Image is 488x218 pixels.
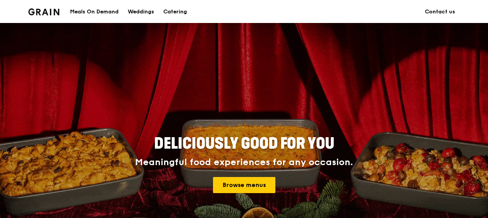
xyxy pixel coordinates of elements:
[70,0,119,23] div: Meals On Demand
[123,0,159,23] a: Weddings
[106,157,382,168] div: Meaningful food experiences for any occasion.
[163,0,187,23] div: Catering
[128,0,154,23] div: Weddings
[420,0,460,23] a: Contact us
[154,134,334,153] span: Deliciously good for you
[213,177,275,193] a: Browse menus
[159,0,192,23] a: Catering
[28,8,59,15] img: Grain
